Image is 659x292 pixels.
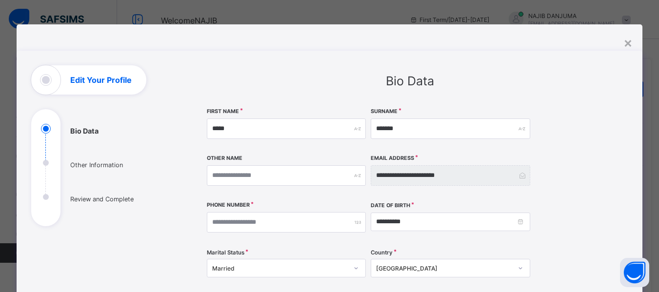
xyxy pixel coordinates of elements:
[623,34,633,51] div: ×
[70,76,132,84] h1: Edit Your Profile
[371,249,393,256] span: Country
[207,249,244,256] span: Marital Status
[371,108,398,115] label: Surname
[212,265,348,272] div: Married
[207,108,239,115] label: First Name
[386,74,434,88] span: Bio Data
[620,258,649,287] button: Open asap
[207,155,242,161] label: Other Name
[371,202,410,209] label: Date of Birth
[207,202,250,208] label: Phone Number
[376,265,512,272] div: [GEOGRAPHIC_DATA]
[371,155,414,161] label: Email Address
